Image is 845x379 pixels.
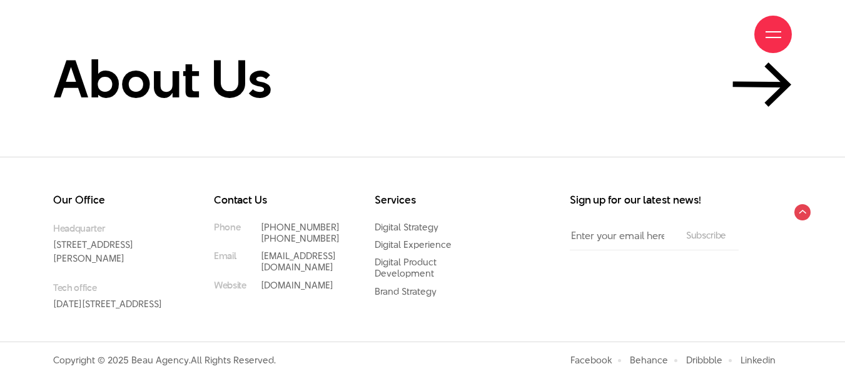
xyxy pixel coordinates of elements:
small: Phone [214,222,240,233]
a: [PHONE_NUMBER] [261,232,340,245]
a: Digital Strategy [375,220,438,234]
a: [DOMAIN_NAME] [261,278,333,292]
small: Tech office [53,281,176,294]
a: Digital Product Development [375,255,437,280]
input: Subscribe [682,230,730,240]
h3: Our Office [53,195,176,205]
a: Digital Experience [375,238,452,251]
h3: Services [375,195,498,205]
a: Brand Strategy [375,285,437,298]
a: About Us [53,51,792,107]
input: Enter your email here [570,222,674,250]
h3: Contact Us [214,195,337,205]
small: Headquarter [53,222,176,235]
p: [DATE][STREET_ADDRESS] [53,281,176,311]
p: [STREET_ADDRESS][PERSON_NAME] [53,222,176,265]
h3: Sign up for our latest news! [570,195,739,205]
h2: About Us [53,51,273,107]
a: Behance [630,353,668,367]
a: Linkedin [741,353,776,367]
a: [EMAIL_ADDRESS][DOMAIN_NAME] [261,249,336,273]
a: [PHONE_NUMBER] [261,220,340,234]
a: Facebook [570,353,612,367]
small: Website [214,280,246,291]
small: Email [214,250,236,262]
p: Copyright © 2025 Beau Agency. All Rights Reserved. [53,355,276,366]
a: Dribbble [686,353,722,367]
